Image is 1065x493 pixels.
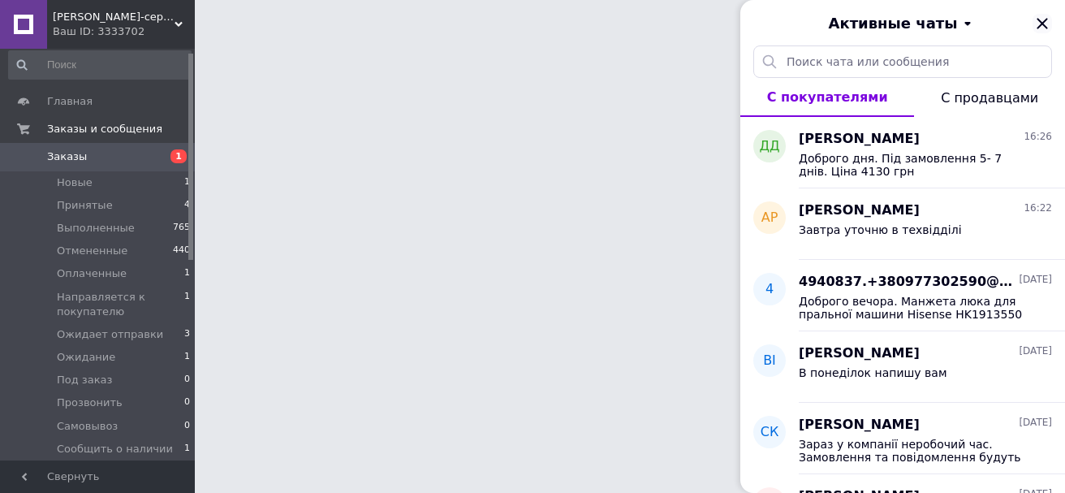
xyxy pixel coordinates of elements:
[760,137,780,156] span: ДД
[761,423,779,442] span: СК
[184,266,190,281] span: 1
[57,198,113,213] span: Принятые
[184,290,190,319] span: 1
[184,327,190,342] span: 3
[740,78,914,117] button: С покупателями
[53,24,195,39] div: Ваш ID: 3333702
[767,89,888,105] span: С покупателями
[57,266,127,281] span: Оплаченные
[941,90,1038,106] span: С продавцами
[184,175,190,190] span: 1
[799,295,1029,321] span: Доброго вечора. Манжета люка для пральної машини Hisense HK1913550 під замовлення 10-20 днів. В н...
[57,221,135,236] span: Выполненные
[57,442,173,456] span: Сообщить о наличии
[57,175,93,190] span: Новые
[1019,273,1052,287] span: [DATE]
[799,130,920,149] span: [PERSON_NAME]
[799,152,1029,178] span: Доброго дня. Під замовлення 5- 7 днів. Ціна 4130 грн
[184,373,190,387] span: 0
[1019,416,1052,430] span: [DATE]
[1019,344,1052,358] span: [DATE]
[829,13,958,34] span: Активные чаты
[47,149,87,164] span: Заказы
[740,117,1065,188] button: ДД[PERSON_NAME]16:26Доброго дня. Під замовлення 5- 7 днів. Ціна 4130 грн
[799,201,920,220] span: [PERSON_NAME]
[184,350,190,365] span: 1
[761,209,778,227] span: АР
[799,366,946,379] span: В понеділок напишу вам
[173,244,190,258] span: 440
[57,419,118,434] span: Самовывоз
[914,78,1065,117] button: С продавцами
[1033,14,1052,33] button: Закрыть
[740,403,1065,474] button: СК[PERSON_NAME][DATE]Зараз у компанії неробочий час. Замовлення та повідомлення будуть оброблені ...
[740,188,1065,260] button: АР[PERSON_NAME]16:22Завтра уточню в техвідділі
[740,260,1065,331] button: 44940837.+380977302590@xxxxxx$.com[DATE]Доброго вечора. Манжета люка для пральної машини Hisense ...
[799,438,1029,464] span: Зараз у компанії неробочий час. Замовлення та повідомлення будуть оброблені з 10:00 найближчого р...
[170,149,187,163] span: 1
[47,94,93,109] span: Главная
[763,352,776,370] span: ВІ
[184,396,190,410] span: 0
[53,10,175,24] span: Алекс-сервіс
[8,50,192,80] input: Поиск
[173,221,190,236] span: 765
[57,396,123,410] span: Прозвонить
[1024,201,1052,215] span: 16:22
[740,331,1065,403] button: ВІ[PERSON_NAME][DATE]В понеділок напишу вам
[57,290,184,319] span: Направляется к покупателю
[753,45,1052,78] input: Поиск чата или сообщения
[799,416,920,435] span: [PERSON_NAME]
[57,327,163,342] span: Ожидает отправки
[57,244,127,258] span: Отмененные
[47,122,162,136] span: Заказы и сообщения
[765,280,774,299] span: 4
[799,344,920,363] span: [PERSON_NAME]
[799,223,962,236] span: Завтра уточню в техвідділі
[184,198,190,213] span: 4
[57,350,115,365] span: Ожидание
[1024,130,1052,144] span: 16:26
[799,273,1015,292] span: 4940837.+380977302590@xxxxxx$.com
[57,373,112,387] span: Под заказ
[184,419,190,434] span: 0
[786,13,1020,34] button: Активные чаты
[184,442,190,456] span: 1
